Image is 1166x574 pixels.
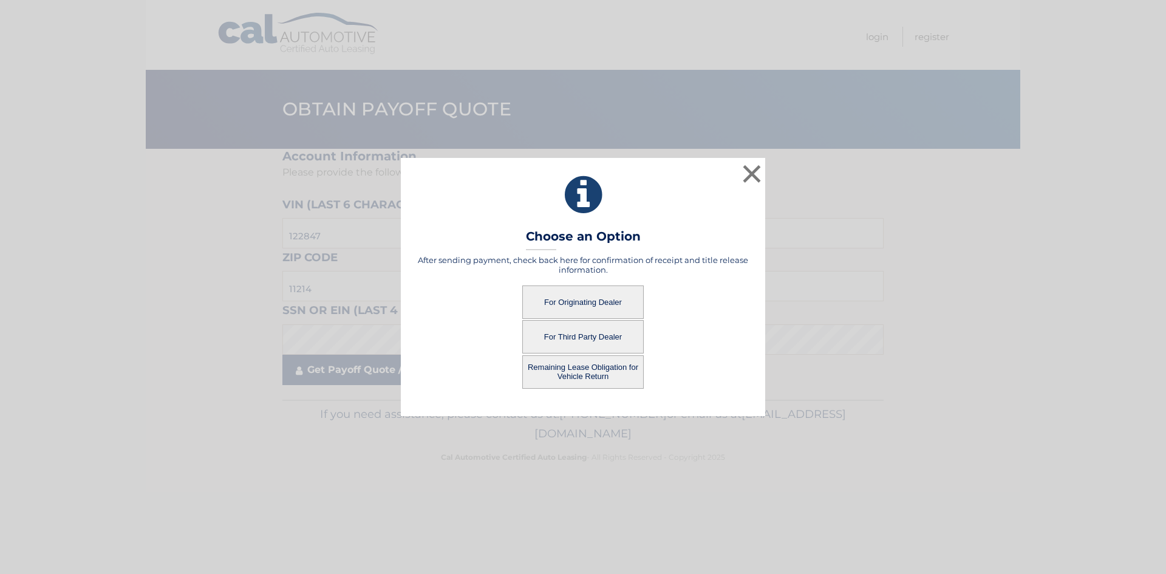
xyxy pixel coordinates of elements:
[522,320,644,354] button: For Third Party Dealer
[526,229,641,250] h3: Choose an Option
[522,285,644,319] button: For Originating Dealer
[522,355,644,389] button: Remaining Lease Obligation for Vehicle Return
[740,162,764,186] button: ×
[416,255,750,275] h5: After sending payment, check back here for confirmation of receipt and title release information.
